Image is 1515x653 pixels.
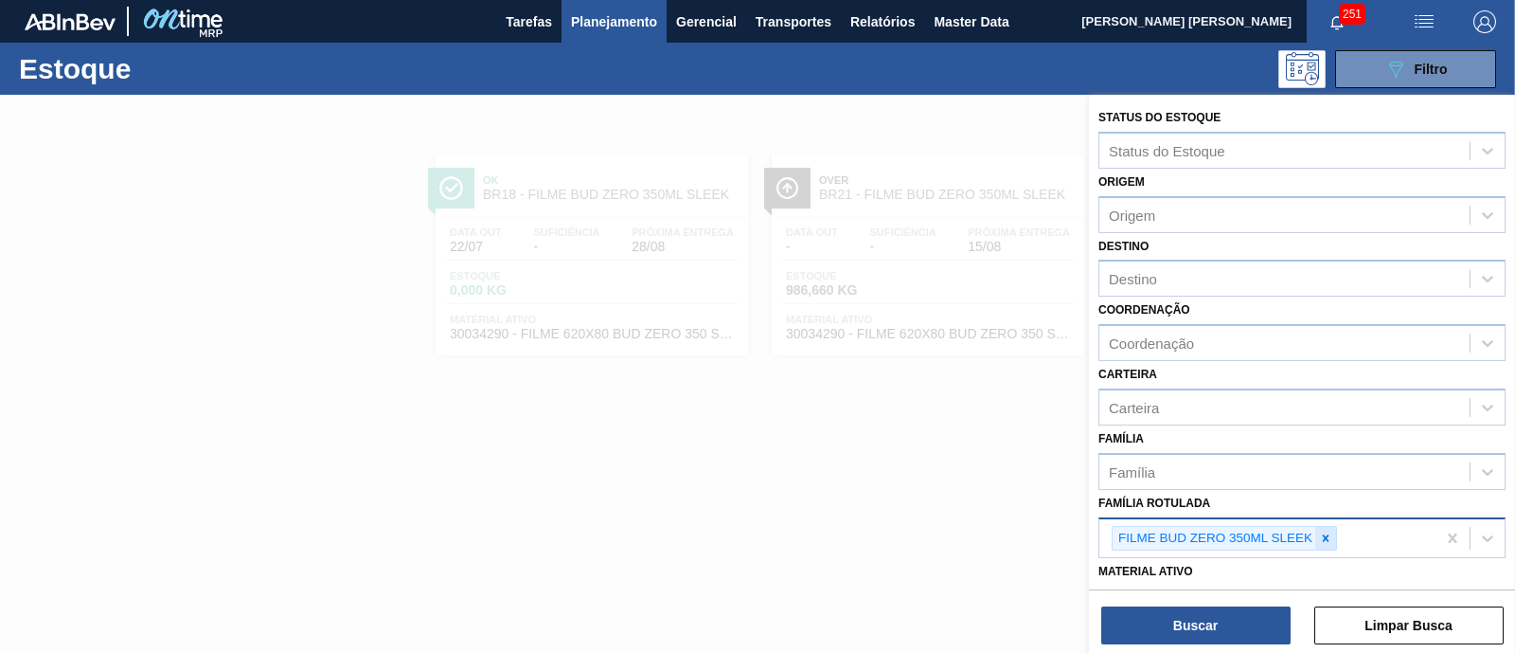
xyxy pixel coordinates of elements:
[1278,50,1326,88] div: Pogramando: nenhum usuário selecionado
[1109,336,1194,352] div: Coordenação
[850,10,915,33] span: Relatórios
[1109,463,1155,480] div: Família
[1473,10,1496,33] img: Logout
[25,13,116,30] img: TNhmsLtSVTkK8tSr43FrP2fwEKptu5GPRR3wAAAABJRU5ErkJggg==
[1113,527,1315,551] div: FILME BUD ZERO 350ML SLEEK
[1098,565,1193,578] label: Material ativo
[1098,303,1190,317] label: Coordenação
[19,58,294,80] h1: Estoque
[676,10,737,33] span: Gerencial
[1098,497,1210,510] label: Família Rotulada
[1109,142,1225,158] div: Status do Estoque
[506,10,552,33] span: Tarefas
[1098,240,1149,253] label: Destino
[1109,399,1159,415] div: Carteira
[1307,9,1367,35] button: Notificações
[1098,175,1145,189] label: Origem
[1413,10,1435,33] img: userActions
[1098,111,1221,124] label: Status do Estoque
[1098,368,1157,381] label: Carteira
[1415,62,1448,77] span: Filtro
[1335,50,1496,88] button: Filtro
[1339,4,1365,25] span: 251
[571,10,657,33] span: Planejamento
[756,10,831,33] span: Transportes
[1098,432,1144,445] label: Família
[934,10,1008,33] span: Master Data
[1109,271,1157,287] div: Destino
[1109,207,1155,223] div: Origem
